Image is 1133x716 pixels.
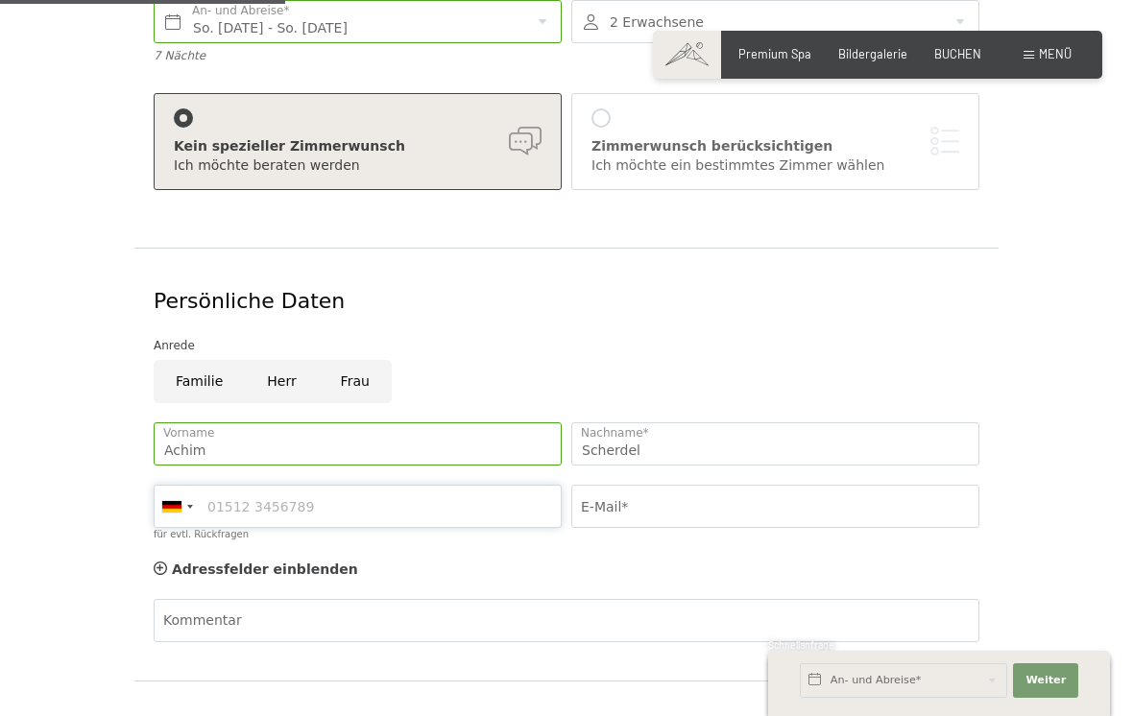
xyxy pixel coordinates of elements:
[154,336,979,355] div: Anrede
[1013,663,1078,698] button: Weiter
[934,46,981,61] a: BUCHEN
[154,287,979,317] div: Persönliche Daten
[174,156,542,176] div: Ich möchte beraten werden
[154,48,562,64] div: 7 Nächte
[768,639,834,651] span: Schnellanfrage
[738,46,811,61] a: Premium Spa
[591,156,959,176] div: Ich möchte ein bestimmtes Zimmer wählen
[172,561,358,577] span: Adressfelder einblenden
[838,46,907,61] a: Bildergalerie
[591,137,959,156] div: Zimmerwunsch berücksichtigen
[1025,673,1066,688] span: Weiter
[154,529,249,539] label: für evtl. Rückfragen
[154,485,562,528] input: 01512 3456789
[155,486,199,527] div: Germany (Deutschland): +49
[1039,46,1072,61] span: Menü
[174,137,542,156] div: Kein spezieller Zimmerwunsch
